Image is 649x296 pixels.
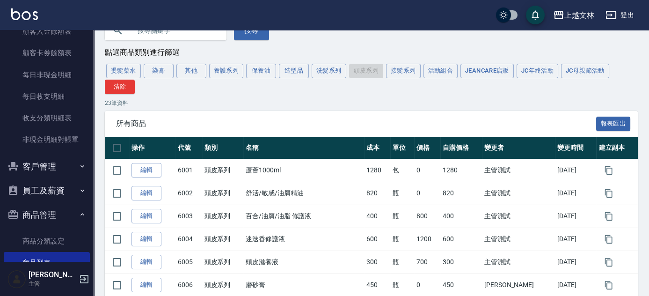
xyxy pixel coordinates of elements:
[312,64,346,78] button: 洗髮系列
[4,64,90,86] a: 每日非現金明細
[105,80,135,94] button: 清除
[390,137,414,159] th: 單位
[4,86,90,107] a: 每日收支明細
[105,48,638,58] div: 點選商品類別進行篩選
[364,182,390,205] td: 820
[209,64,244,78] button: 養護系列
[175,182,202,205] td: 6002
[175,159,202,182] td: 6001
[202,205,243,228] td: 頭皮系列
[202,182,243,205] td: 頭皮系列
[175,205,202,228] td: 6003
[129,137,175,159] th: 操作
[440,159,481,182] td: 1280
[4,107,90,129] a: 收支分類明細表
[202,228,243,251] td: 頭皮系列
[390,205,414,228] td: 瓶
[549,6,598,25] button: 上越文林
[279,64,309,78] button: 造型品
[561,64,609,78] button: JC母親節活動
[364,159,390,182] td: 1280
[4,129,90,150] a: 非現金明細對帳單
[526,6,545,24] button: save
[440,205,481,228] td: 400
[460,64,514,78] button: JeanCare店販
[596,117,631,131] button: 報表匯出
[482,159,555,182] td: 主管測試
[234,21,269,40] button: 搜尋
[390,251,414,274] td: 瓶
[386,64,421,78] button: 接髮系列
[414,182,440,205] td: 0
[364,228,390,251] td: 600
[440,251,481,274] td: 300
[29,270,76,280] h5: [PERSON_NAME]
[202,159,243,182] td: 頭皮系列
[131,209,161,223] a: 編輯
[482,205,555,228] td: 主管測試
[596,118,631,127] a: 報表匯出
[364,137,390,159] th: 成本
[390,228,414,251] td: 瓶
[243,205,364,228] td: 百合/油屑/油脂 修護液
[4,42,90,64] a: 顧客卡券餘額表
[144,64,174,78] button: 染膏
[555,251,596,274] td: [DATE]
[176,64,206,78] button: 其他
[4,252,90,274] a: 商品列表
[414,137,440,159] th: 價格
[116,119,596,128] span: 所有商品
[175,137,202,159] th: 代號
[555,159,596,182] td: [DATE]
[555,182,596,205] td: [DATE]
[7,270,26,289] img: Person
[246,64,276,78] button: 保養油
[440,137,481,159] th: 自購價格
[11,8,38,20] img: Logo
[4,21,90,42] a: 顧客入金餘額表
[243,137,364,159] th: 名稱
[175,228,202,251] td: 6004
[131,232,161,246] a: 編輯
[440,182,481,205] td: 820
[243,159,364,182] td: 蘆薈1000ml
[131,163,161,178] a: 編輯
[364,205,390,228] td: 400
[482,228,555,251] td: 主管測試
[4,178,90,203] button: 員工及薪資
[414,251,440,274] td: 700
[482,182,555,205] td: 主管測試
[131,255,161,269] a: 編輯
[202,137,243,159] th: 類別
[4,230,90,252] a: 商品分類設定
[602,7,638,24] button: 登出
[414,159,440,182] td: 0
[175,251,202,274] td: 6005
[202,251,243,274] td: 頭皮系列
[414,205,440,228] td: 800
[482,137,555,159] th: 變更者
[555,228,596,251] td: [DATE]
[555,137,596,159] th: 變更時間
[131,18,219,43] input: 搜尋關鍵字
[482,251,555,274] td: 主管測試
[517,64,558,78] button: JC年終活動
[390,182,414,205] td: 瓶
[243,182,364,205] td: 舒活/敏感/油屑精油
[29,280,76,288] p: 主管
[106,64,141,78] button: 燙髮藥水
[414,228,440,251] td: 1200
[390,159,414,182] td: 包
[131,186,161,200] a: 編輯
[243,251,364,274] td: 頭皮滋養液
[364,251,390,274] td: 300
[105,99,638,107] p: 23 筆資料
[131,278,161,292] a: 編輯
[423,64,458,78] button: 活動組合
[440,228,481,251] td: 600
[243,228,364,251] td: 迷迭香修護液
[555,205,596,228] td: [DATE]
[4,203,90,227] button: 商品管理
[596,137,638,159] th: 建立副本
[564,9,594,21] div: 上越文林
